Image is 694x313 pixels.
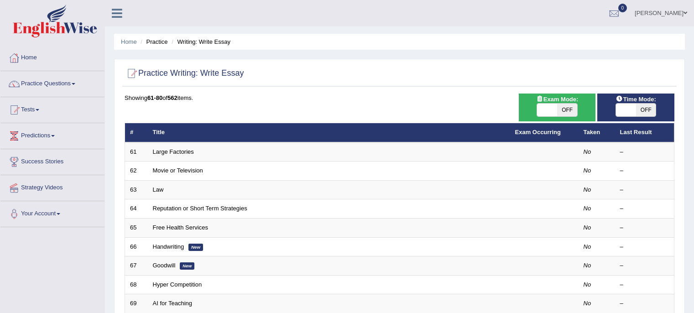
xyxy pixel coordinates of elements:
[0,149,104,172] a: Success Stories
[121,38,137,45] a: Home
[584,224,591,231] em: No
[148,123,510,142] th: Title
[0,175,104,198] a: Strategy Videos
[515,129,561,136] a: Exam Occurring
[636,104,656,116] span: OFF
[153,167,203,174] a: Movie or Television
[584,148,591,155] em: No
[0,45,104,68] a: Home
[125,237,148,256] td: 66
[188,244,203,251] em: New
[125,67,244,80] h2: Practice Writing: Write Essay
[620,167,669,175] div: –
[584,281,591,288] em: No
[125,199,148,219] td: 64
[620,148,669,156] div: –
[0,97,104,120] a: Tests
[615,123,674,142] th: Last Result
[584,205,591,212] em: No
[153,262,176,269] a: Goodwill
[0,123,104,146] a: Predictions
[125,142,148,162] td: 61
[153,205,247,212] a: Reputation or Short Term Strategies
[620,261,669,270] div: –
[125,180,148,199] td: 63
[125,219,148,238] td: 65
[620,299,669,308] div: –
[519,94,596,121] div: Show exams occurring in exams
[153,186,164,193] a: Law
[579,123,615,142] th: Taken
[125,256,148,276] td: 67
[125,123,148,142] th: #
[153,300,192,307] a: AI for Teaching
[0,71,104,94] a: Practice Questions
[138,37,167,46] li: Practice
[153,224,208,231] a: Free Health Services
[584,167,591,174] em: No
[620,186,669,194] div: –
[584,243,591,250] em: No
[153,148,194,155] a: Large Factories
[0,201,104,224] a: Your Account
[153,243,184,250] a: Handwriting
[167,94,177,101] b: 562
[532,94,582,104] span: Exam Mode:
[584,186,591,193] em: No
[557,104,577,116] span: OFF
[125,162,148,181] td: 62
[620,204,669,213] div: –
[584,300,591,307] em: No
[125,94,674,102] div: Showing of items.
[147,94,162,101] b: 61-80
[620,224,669,232] div: –
[618,4,627,12] span: 0
[153,281,202,288] a: Hyper Competition
[620,243,669,251] div: –
[620,281,669,289] div: –
[612,94,660,104] span: Time Mode:
[125,275,148,294] td: 68
[180,262,194,270] em: New
[169,37,230,46] li: Writing: Write Essay
[584,262,591,269] em: No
